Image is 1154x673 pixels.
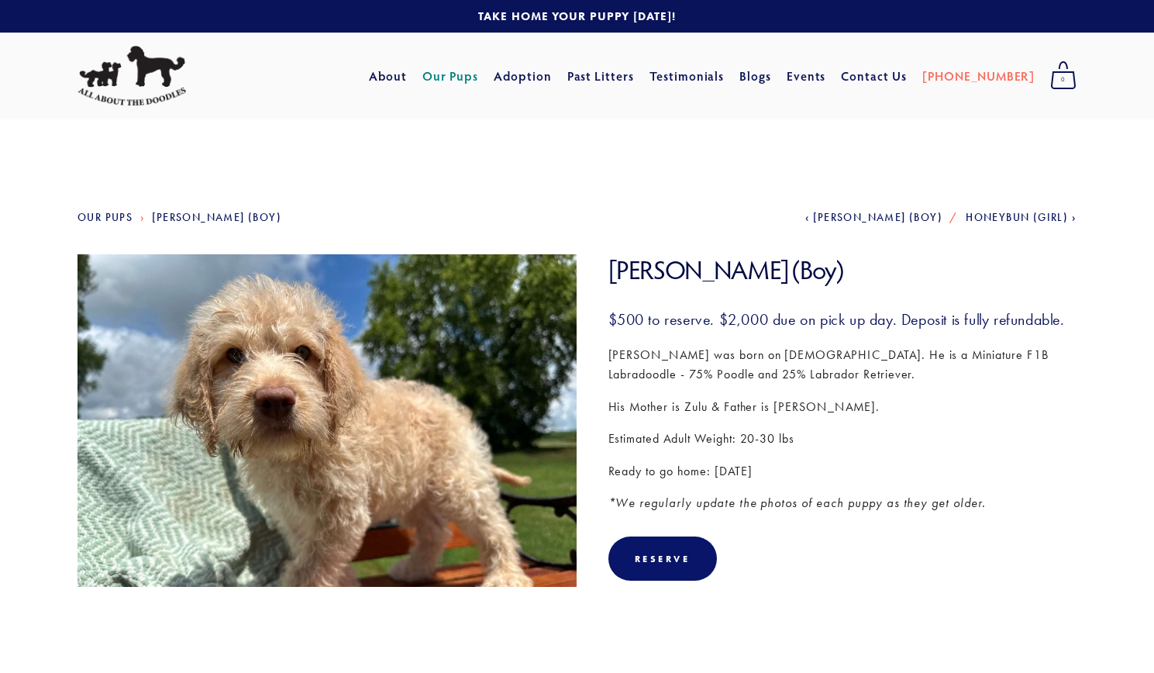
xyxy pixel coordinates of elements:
[567,67,635,84] a: Past Litters
[922,62,1035,90] a: [PHONE_NUMBER]
[369,62,407,90] a: About
[966,211,1068,224] span: Honeybun (Girl)
[608,429,1077,449] p: Estimated Adult Weight: 20-30 lbs
[608,397,1077,417] p: His Mother is Zulu & Father is [PERSON_NAME].
[78,254,577,629] img: Darth Vader 9.jpg
[805,211,942,224] a: [PERSON_NAME] (Boy)
[813,211,942,224] span: [PERSON_NAME] (Boy)
[1042,57,1084,95] a: 0 items in cart
[739,62,771,90] a: Blogs
[608,461,1077,481] p: Ready to go home: [DATE]
[608,254,1077,286] h1: [PERSON_NAME] (Boy)
[422,62,479,90] a: Our Pups
[841,62,907,90] a: Contact Us
[78,46,186,106] img: All About The Doodles
[608,345,1077,385] p: [PERSON_NAME] was born on [DEMOGRAPHIC_DATA]. He is a Miniature F1B Labradoodle - 75% Poodle and ...
[608,495,986,510] em: *We regularly update the photos of each puppy as they get older.
[649,62,725,90] a: Testimonials
[494,62,552,90] a: Adoption
[78,211,133,224] a: Our Pups
[608,537,717,581] div: Reserve
[608,309,1077,330] h3: $500 to reserve. $2,000 due on pick up day. Deposit is fully refundable.
[966,211,1076,224] a: Honeybun (Girl)
[635,553,691,564] div: Reserve
[1050,70,1076,90] span: 0
[152,211,281,224] a: [PERSON_NAME] (Boy)
[787,62,826,90] a: Events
